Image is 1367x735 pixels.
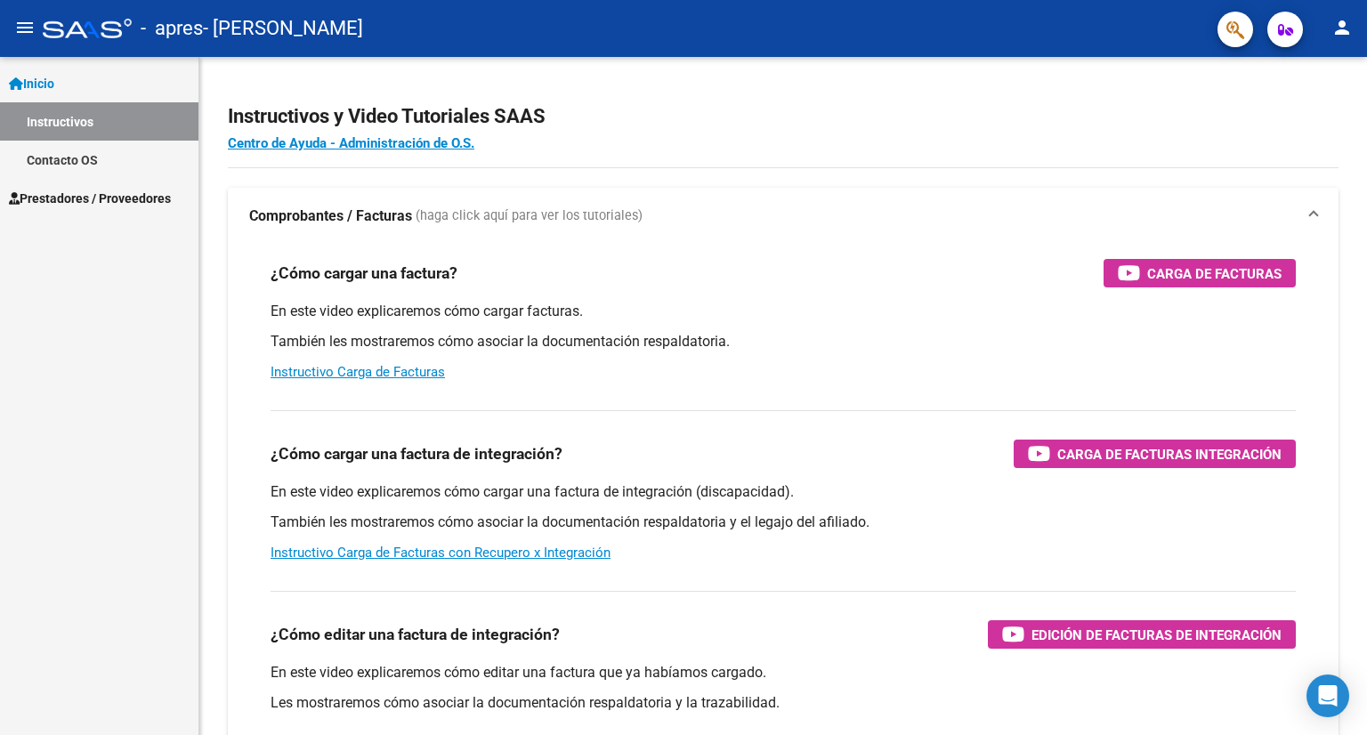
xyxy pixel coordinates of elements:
[271,693,1296,713] p: Les mostraremos cómo asociar la documentación respaldatoria y la trazabilidad.
[249,206,412,226] strong: Comprobantes / Facturas
[1104,259,1296,287] button: Carga de Facturas
[271,261,457,286] h3: ¿Cómo cargar una factura?
[271,441,562,466] h3: ¿Cómo cargar una factura de integración?
[271,513,1296,532] p: También les mostraremos cómo asociar la documentación respaldatoria y el legajo del afiliado.
[228,135,474,151] a: Centro de Ayuda - Administración de O.S.
[1057,443,1282,465] span: Carga de Facturas Integración
[228,100,1339,133] h2: Instructivos y Video Tutoriales SAAS
[228,188,1339,245] mat-expansion-panel-header: Comprobantes / Facturas (haga click aquí para ver los tutoriales)
[416,206,643,226] span: (haga click aquí para ver los tutoriales)
[1031,624,1282,646] span: Edición de Facturas de integración
[9,74,54,93] span: Inicio
[1331,17,1353,38] mat-icon: person
[271,622,560,647] h3: ¿Cómo editar una factura de integración?
[271,332,1296,351] p: También les mostraremos cómo asociar la documentación respaldatoria.
[141,9,203,48] span: - apres
[14,17,36,38] mat-icon: menu
[988,620,1296,649] button: Edición de Facturas de integración
[9,189,171,208] span: Prestadores / Proveedores
[203,9,363,48] span: - [PERSON_NAME]
[1147,262,1282,285] span: Carga de Facturas
[271,482,1296,502] p: En este video explicaremos cómo cargar una factura de integración (discapacidad).
[271,545,611,561] a: Instructivo Carga de Facturas con Recupero x Integración
[271,663,1296,682] p: En este video explicaremos cómo editar una factura que ya habíamos cargado.
[271,364,445,380] a: Instructivo Carga de Facturas
[1014,440,1296,468] button: Carga de Facturas Integración
[1306,674,1349,717] div: Open Intercom Messenger
[271,302,1296,321] p: En este video explicaremos cómo cargar facturas.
